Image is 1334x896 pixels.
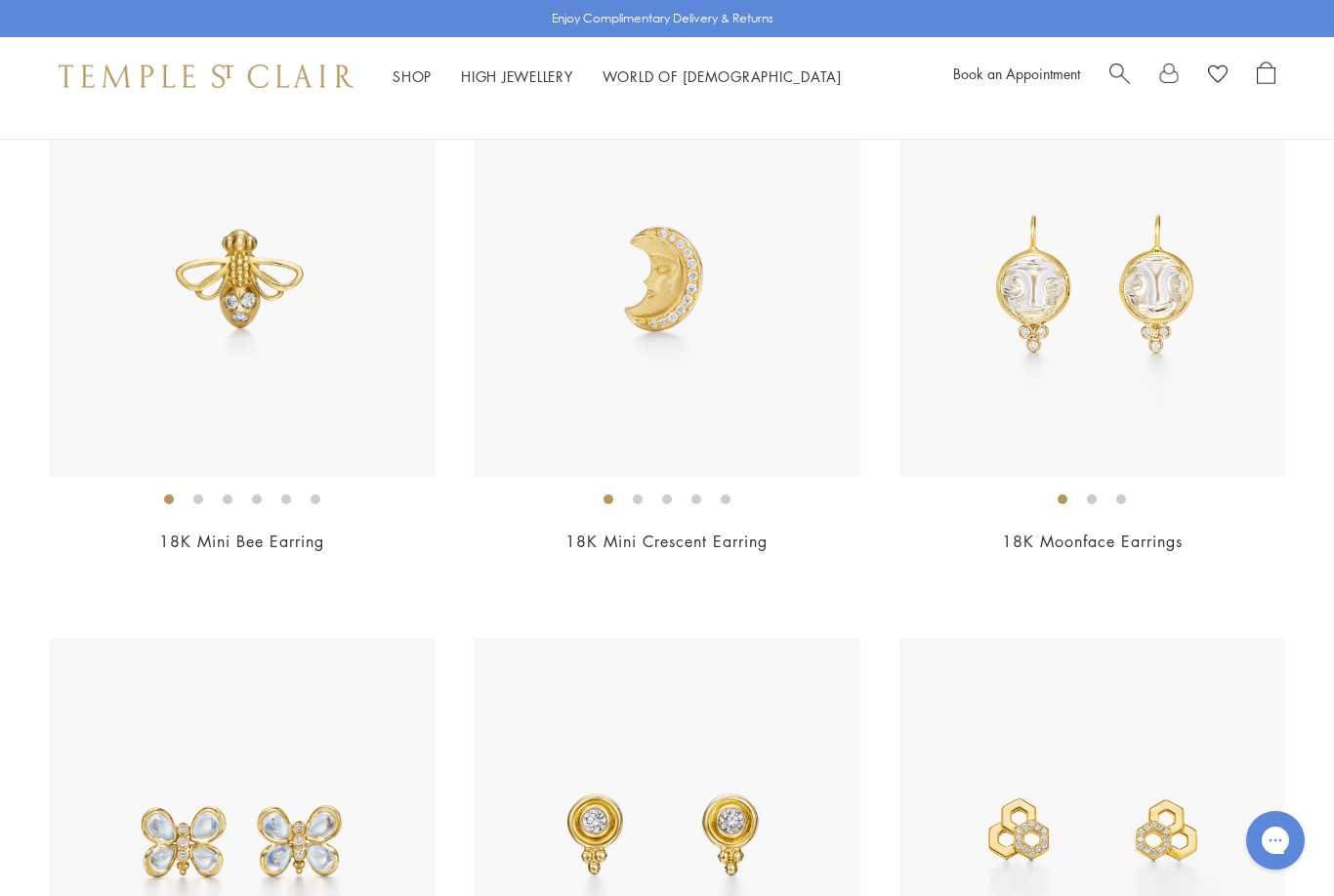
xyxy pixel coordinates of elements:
[565,531,768,552] a: 18K Mini Crescent Earring
[1208,62,1228,91] a: View Wishlist
[393,66,432,86] a: ShopShop
[159,531,324,552] a: 18K Mini Bee Earring
[899,91,1285,477] img: 18K Moonface Earrings
[1002,531,1183,552] a: 18K Moonface Earrings
[1236,804,1314,876] iframe: Gorgias live chat messenger
[953,64,1080,83] a: Book an Appointment
[1109,62,1130,91] a: Search
[474,91,859,477] img: E18105-MINICRES
[59,64,354,88] img: Temple St. Clair
[603,66,842,86] a: World of [DEMOGRAPHIC_DATA]World of [DEMOGRAPHIC_DATA]
[49,91,435,477] img: E18101-MINIBEE
[1257,62,1275,91] a: Open Shopping Bag
[552,9,773,28] p: Enjoy Complimentary Delivery & Returns
[393,64,842,89] nav: Main navigation
[461,66,573,86] a: High JewelleryHigh Jewellery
